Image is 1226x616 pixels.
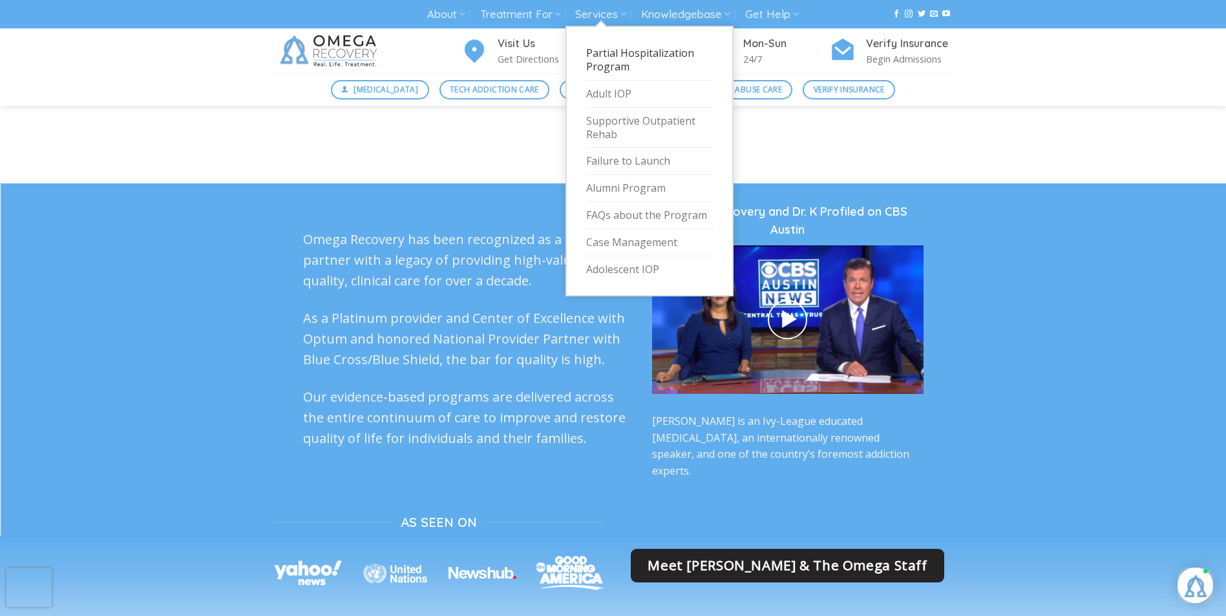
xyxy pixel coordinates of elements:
[586,229,713,256] a: Case Management
[893,10,900,19] a: Follow on Facebook
[631,549,944,582] a: Meet [PERSON_NAME] & The Omega Staff
[303,308,633,370] p: As a Platinum provider and Center of Excellence with Optum and honored National Provider Partner ...
[866,36,953,52] h4: Verify Insurance
[303,229,633,291] p: Omega Recovery has been recognized as a trusted partner with a legacy of providing high-value, hi...
[652,413,924,479] p: [PERSON_NAME] is an Ivy-League educated [MEDICAL_DATA], an internationally renowned speaker, and ...
[830,36,953,67] a: Verify Insurance Begin Admissions
[648,555,927,576] span: Meet [PERSON_NAME] & The Omega Staff
[918,10,925,19] a: Follow on Twitter
[498,52,584,67] p: Get Directions
[586,40,713,81] a: Partial Hospitalization Program
[641,3,730,26] a: Knowledgebase
[480,3,561,26] a: Treatment For
[586,175,713,202] a: Alumni Program
[586,81,713,108] a: Adult IOP
[668,204,907,238] strong: Omega Recovery and Dr. K Profiled on CBS Austin
[427,3,465,26] a: About
[688,83,782,96] span: Substance Abuse Care
[743,52,830,67] p: 24/7
[354,83,418,96] span: [MEDICAL_DATA]
[586,148,713,175] a: Failure to Launch
[303,387,633,449] p: Our evidence-based programs are delivered across the entire continuum of care to improve and rest...
[745,3,799,26] a: Get Help
[439,80,550,99] a: Tech Addiction Care
[814,83,885,96] span: Verify Insurance
[498,36,584,52] h4: Visit Us
[866,52,953,67] p: Begin Admissions
[586,256,713,283] a: Adolescent IOP
[677,80,792,99] a: Substance Abuse Care
[331,80,429,99] a: [MEDICAL_DATA]
[560,80,666,99] a: Mental Health Care
[942,10,950,19] a: Follow on YouTube
[450,83,539,96] span: Tech Addiction Care
[401,512,477,533] span: As seen On
[461,36,584,67] a: Visit Us Get Directions
[743,36,830,52] h4: Mon-Sun
[586,108,713,149] a: Supportive Outpatient Rehab
[586,202,713,229] a: FAQs about the Program
[575,3,626,26] a: Services
[803,80,895,99] a: Verify Insurance
[930,10,938,19] a: Send us an email
[274,28,387,74] img: Omega Recovery
[905,10,913,19] a: Follow on Instagram
[332,87,894,128] p: Your treatment is likely to be partially or fully covered with almost any major insurance provider.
